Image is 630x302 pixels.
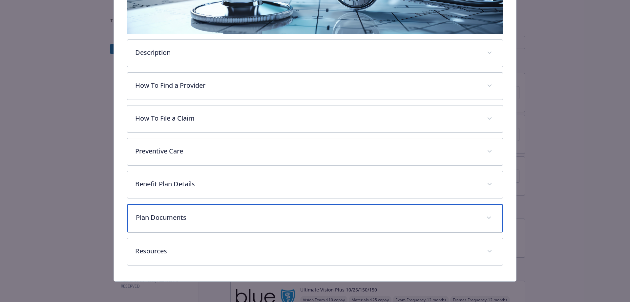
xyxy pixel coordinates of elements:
[135,179,479,189] p: Benefit Plan Details
[135,246,479,256] p: Resources
[135,146,479,156] p: Preventive Care
[135,113,479,123] p: How To File a Claim
[127,40,503,67] div: Description
[127,238,503,265] div: Resources
[127,138,503,165] div: Preventive Care
[127,171,503,198] div: Benefit Plan Details
[135,48,479,58] p: Description
[135,81,479,90] p: How To Find a Provider
[127,204,503,232] div: Plan Documents
[127,73,503,100] div: How To Find a Provider
[136,213,479,222] p: Plan Documents
[127,105,503,132] div: How To File a Claim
